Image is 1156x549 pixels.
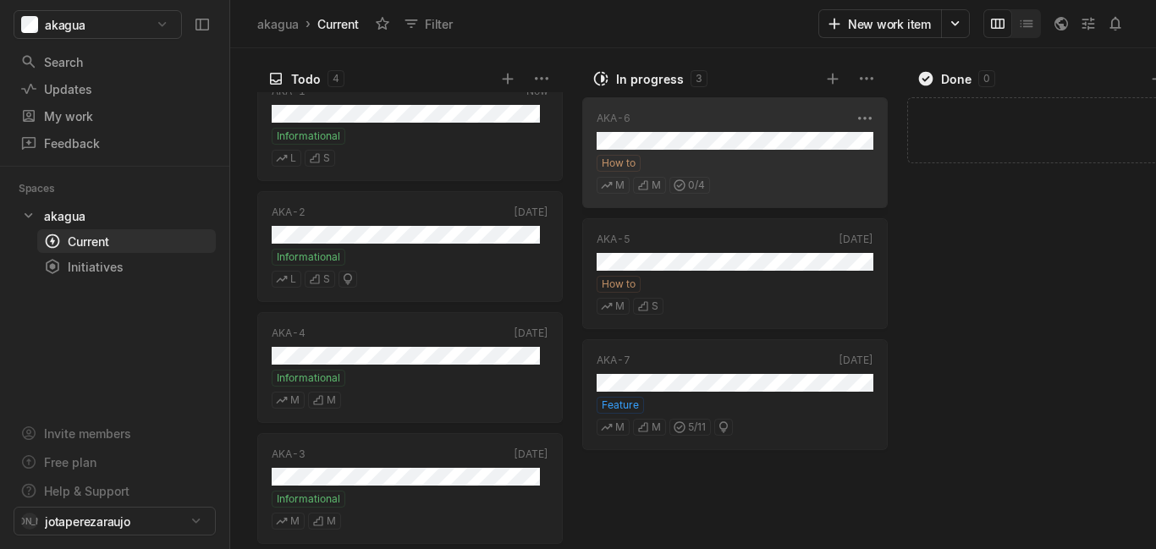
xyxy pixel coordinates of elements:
span: M [615,420,625,435]
div: AKA-5 [597,232,630,247]
span: S [652,299,658,314]
div: grid [257,92,570,549]
div: AKA-7 [597,353,630,368]
span: Informational [277,250,340,265]
button: akagua [14,10,182,39]
span: M [652,420,661,435]
div: Todo [291,70,321,88]
span: M [327,393,336,408]
span: 0 / 4 [688,178,705,193]
div: Done [941,70,972,88]
div: AKA-4 [272,326,306,341]
div: Updates [20,80,209,98]
a: Current [37,229,216,253]
button: Change to mode list_view [1012,9,1041,38]
button: New work item [818,9,942,38]
div: Current [314,13,362,36]
div: AKA-2 [272,205,306,220]
span: Feature [602,398,639,413]
div: Feedback [20,135,209,152]
div: Current [44,233,209,250]
a: Updates [14,76,216,102]
button: M [597,177,630,194]
div: My work [20,107,209,125]
span: Informational [277,129,340,144]
div: In progress [616,70,684,88]
div: AKA-2[DATE]InformationalLS [257,186,563,307]
span: S [323,272,330,287]
a: AKA-1NowInformationalLS [257,70,563,181]
a: Search [14,49,216,74]
div: AKA-1NowInformationalLS [257,65,563,186]
a: Feedback [14,130,216,156]
button: [PERSON_NAME]jotaperezaraujo [14,507,216,535]
div: akagua [257,15,299,33]
a: AKA-4[DATE]InformationalMM [257,312,563,423]
a: AKA-7[DATE]FeatureMM5/11 [582,339,888,450]
span: M [290,393,300,408]
div: 3 [691,70,707,87]
span: Informational [277,491,340,507]
a: Invite members [14,420,216,446]
a: Initiatives [37,255,216,278]
span: S [323,151,330,166]
a: My work [14,103,216,129]
a: AKA-2[DATE]InformationalLS [257,191,563,302]
span: Informational [277,371,340,386]
span: 5 / 11 [688,420,706,435]
div: 0 [978,70,995,87]
div: Initiatives [44,258,209,276]
div: 4 [328,70,344,87]
div: AKA-3 [272,447,306,462]
div: AKA-5[DATE]How toMS [582,213,888,334]
span: How to [602,156,636,171]
a: akagua [14,204,216,228]
span: L [290,272,296,287]
div: Free plan [44,453,96,471]
div: akagua [44,207,85,225]
div: [DATE] [839,353,873,368]
a: AKA-6How toMM0/4 [582,97,888,208]
div: AKA-7[DATE]FeatureMM5/11 [582,334,888,455]
span: How to [602,277,636,292]
div: › [306,15,311,32]
div: [DATE] [514,447,548,462]
button: Change to mode board_view [983,9,1012,38]
div: grid [582,92,895,549]
span: M [652,178,661,193]
a: akagua [254,13,302,36]
button: M [633,177,666,194]
div: [DATE] [839,232,873,247]
div: Spaces [19,180,75,197]
span: L [290,151,296,166]
button: Filter [396,10,463,37]
div: AKA-3[DATE]InformationalMM [257,428,563,549]
div: [DATE] [514,205,548,220]
div: AKA-4[DATE]InformationalMM [257,307,563,428]
div: board and list toggle [983,9,1041,38]
div: Search [20,53,209,71]
a: AKA-5[DATE]How toMS [582,218,888,329]
span: M [615,299,625,314]
span: M [615,178,625,193]
div: Help & Support [44,482,129,500]
a: Free plan [14,449,216,475]
span: jotaperezaraujo [45,513,130,530]
a: AKA-3[DATE]InformationalMM [257,433,563,544]
span: akagua [45,16,85,34]
span: M [327,513,336,529]
span: M [290,513,300,529]
div: AKA-6 [597,111,630,126]
div: AKA-6How toMM0/4 [582,92,888,213]
div: Invite members [44,425,131,442]
div: [DATE] [514,326,548,341]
